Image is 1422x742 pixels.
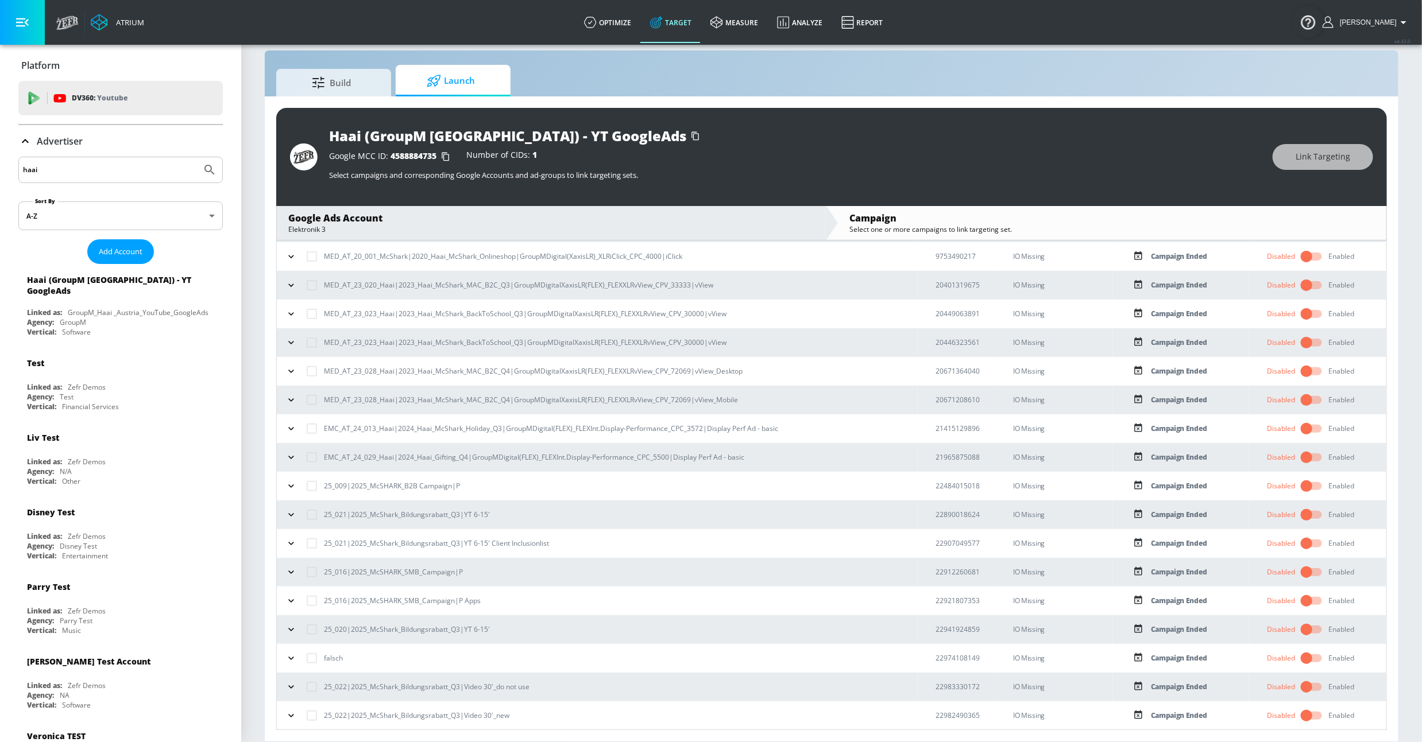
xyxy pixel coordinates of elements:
span: Launch [407,67,494,95]
div: Linked as: [27,308,62,317]
div: Zefr Demos [68,531,106,541]
div: Enabled [1329,596,1355,606]
div: Disabled [1268,567,1296,577]
div: Disabled [1268,538,1296,549]
p: 22983330172 [936,681,995,693]
div: Enabled [1329,481,1355,491]
div: Select one or more campaigns to link targeting set. [849,224,1375,234]
div: Linked as: [27,457,62,467]
p: Select campaigns and corresponding Google Accounts and ad-groups to link targeting sets. [329,170,1261,180]
div: Liv TestLinked as:Zefr DemosAgency:N/AVertical:Other [18,424,223,489]
a: Report [832,2,892,43]
p: EMC_AT_24_029_Haai|2024_Haai_Gifting_Q4|GroupMDigital(FLEX)_FLEXInt.Display-Performance_CPC_5500|... [324,451,744,463]
p: 25_009|2025_McSHARK_B2B Campaign|P [324,480,460,492]
div: Haai (GroupM [GEOGRAPHIC_DATA]) - YT GoogleAdsLinked as:GroupM_Haai _Austria_YouTube_GoogleAdsAge... [18,269,223,340]
p: Campaign Ended [1151,565,1207,578]
p: 25_016|2025_McSHARK_SMB_Campaign|P Apps [324,595,481,607]
div: Vertical: [27,626,56,635]
div: Enabled [1329,424,1355,434]
p: 20449063891 [936,308,995,320]
span: 1 [532,149,537,160]
p: Platform [21,59,60,72]
div: Enabled [1329,251,1355,262]
div: Atrium [111,17,144,28]
p: IO Missing [1013,393,1113,406]
p: Campaign Ended [1151,393,1207,406]
button: Add Account [87,239,154,264]
p: 20401319675 [936,279,995,291]
div: Google Ads AccountElektronik 3 [277,206,825,240]
p: IO Missing [1013,594,1113,607]
div: Haai (GroupM [GEOGRAPHIC_DATA]) - YT GoogleAds [329,126,686,145]
p: EMC_AT_24_013_Haai|2024_Haai_McShark_Holiday_Q3|GroupMDigital(FLEX)_FLEXInt.Display-Performance_C... [324,422,778,434]
label: Sort By [33,197,57,205]
p: IO Missing [1013,709,1113,722]
div: A-Z [18,201,223,230]
p: 21415129896 [936,422,995,434]
div: Disabled [1268,337,1296,348]
p: IO Missing [1013,565,1113,578]
div: Linked as: [27,531,62,541]
div: Disabled [1268,653,1296,663]
div: Disabled [1268,251,1296,262]
p: Campaign Ended [1151,594,1207,607]
div: Linked as: [27,681,62,690]
div: Enabled [1329,682,1355,692]
div: Test [27,358,44,368]
div: Zefr Demos [68,457,106,467]
div: Enabled [1329,280,1355,290]
div: Linked as: [27,606,62,616]
button: Submit Search [197,157,222,182]
div: Enabled [1329,567,1355,577]
a: Analyze [768,2,832,43]
p: MED_AT_23_020_Haai|2023_Haai_McShark_MAC_B2C_Q3|GroupMDigitalXaxisLR(FLEX)_FLEXXLRvView_CPV_33333... [324,279,713,291]
p: 22912260681 [936,566,995,578]
p: 22941924859 [936,623,995,635]
p: 22982490365 [936,709,995,721]
div: Other [62,476,80,486]
div: [PERSON_NAME] Test AccountLinked as:Zefr DemosAgency:NAVertical:Software [18,647,223,713]
div: Vertical: [27,402,56,411]
div: Disabled [1268,395,1296,405]
div: Enabled [1329,510,1355,520]
div: Disabled [1268,481,1296,491]
p: Campaign Ended [1151,450,1207,464]
p: Campaign Ended [1151,422,1207,435]
div: Disabled [1268,624,1296,635]
p: IO Missing [1013,336,1113,349]
p: Campaign Ended [1151,508,1207,521]
p: MED_AT_20_001_McShark|2020_Haai_McShark_Onlineshop|GroupMDigital(XaxisLR)_XLRiClick_CPC_4000|iClick [324,250,682,262]
div: Disabled [1268,710,1296,721]
span: login as: stephanie.wolklin@zefr.com [1335,18,1397,26]
div: Disabled [1268,452,1296,463]
p: 25_021|2025_McShark_Bildungsrabatt_Q3|YT 6-15' Client Inclusionlist [324,537,549,549]
div: Disney TestLinked as:Zefr DemosAgency:Disney TestVertical:Entertainment [18,498,223,564]
div: Disabled [1268,309,1296,319]
div: Google Ads Account [288,212,814,224]
div: Enabled [1329,452,1355,463]
p: 25_022|2025_McShark_Bildungsrabatt_Q3|Video 30'_do not use [324,681,530,693]
div: Disabled [1268,596,1296,606]
div: Agency: [27,317,54,327]
div: Test [60,392,74,402]
span: Build [288,69,375,96]
div: Agency: [27,616,54,626]
p: IO Missing [1013,307,1113,320]
div: Enabled [1329,395,1355,405]
p: 22890018624 [936,508,995,520]
p: Campaign Ended [1151,680,1207,693]
p: IO Missing [1013,651,1113,665]
div: GroupM [60,317,86,327]
div: Enabled [1329,624,1355,635]
div: Platform [18,49,223,81]
div: Vertical: [27,551,56,561]
div: Agency: [27,690,54,700]
div: Parry Test [27,581,70,592]
p: 22907049577 [936,537,995,549]
div: Parry TestLinked as:Zefr DemosAgency:Parry TestVertical:Music [18,573,223,638]
div: Disney Test [27,507,75,518]
div: Haai (GroupM [GEOGRAPHIC_DATA]) - YT GoogleAds [27,274,204,296]
div: N/A [60,467,72,476]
